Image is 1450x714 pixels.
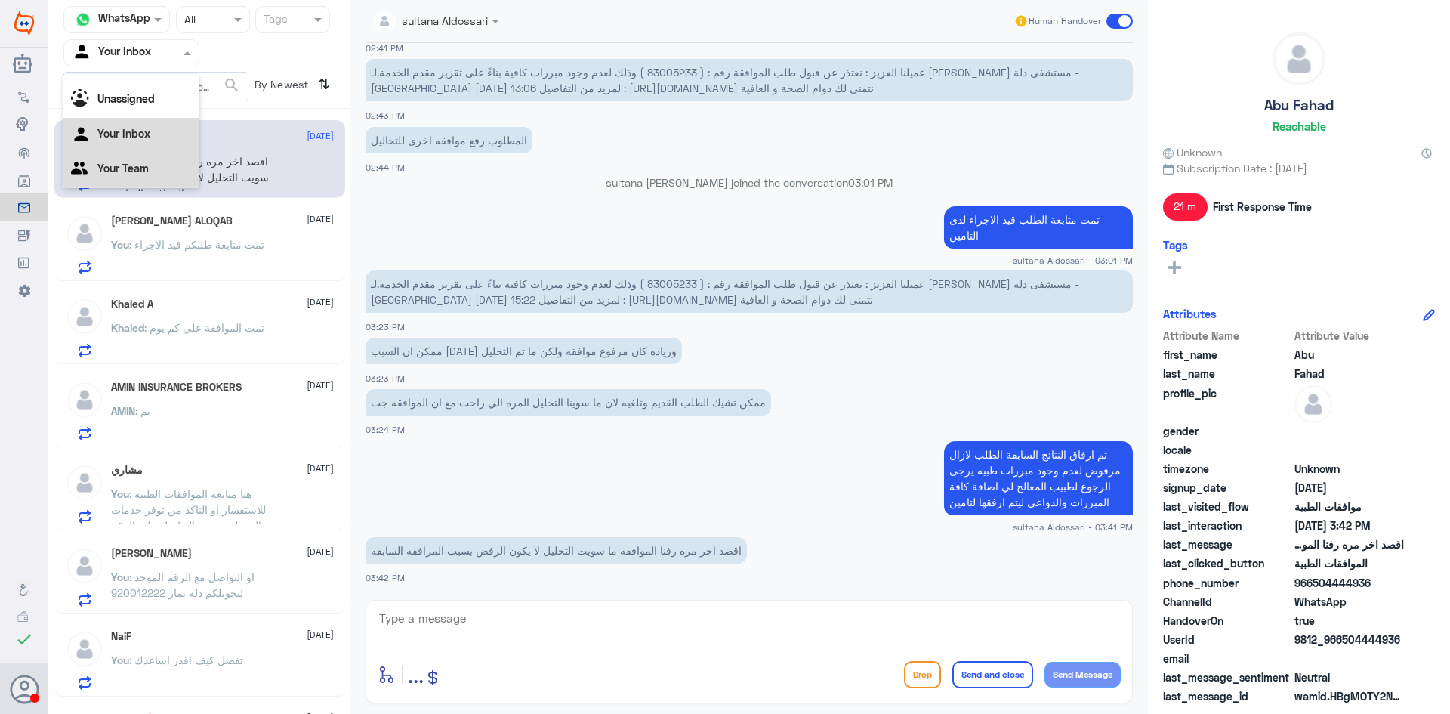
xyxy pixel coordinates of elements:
p: 12/8/2025, 2:44 PM [366,127,532,153]
span: last_name [1163,366,1291,382]
button: Avatar [10,675,39,703]
h6: Attributes [1163,307,1217,320]
span: اقصد اخر مره رفنا الموافقه ما سويت التحليل لا يكون الرفض بسبب المرافقه السابقه [1294,536,1404,552]
img: yourInbox.svg [71,124,94,147]
span: You [111,238,129,251]
span: Abu [1294,347,1404,363]
h5: Abu Fahad [1264,97,1334,114]
span: Fahad [1294,366,1404,382]
span: You [111,654,129,666]
div: Tags [261,11,288,30]
p: 12/8/2025, 2:43 PM [366,59,1133,101]
img: whatsapp.png [72,8,94,31]
button: search [223,73,241,98]
span: موافقات الطبية [1294,499,1404,515]
span: sultana Aldossari - 03:01 PM [1013,254,1133,267]
h6: Tags [1163,238,1188,252]
b: Your Inbox [97,127,150,140]
span: Human Handover [1029,14,1101,28]
span: gender [1163,423,1291,439]
span: true [1294,613,1404,629]
p: 12/8/2025, 3:41 PM [944,441,1133,515]
span: null [1294,442,1404,458]
span: 2025-08-12T11:39:22.612Z [1294,480,1404,496]
span: null [1294,423,1404,439]
span: HandoverOn [1163,613,1291,629]
span: wamid.HBgMOTY2NTA0NDQ0OTM2FQIAEhgUM0E3QzY2QzFDMEZGMjBDOTFFMEMA [1294,688,1404,704]
span: : تمت متابعة طلبكم قيد الاجراء [129,238,264,251]
img: Unassigned.svg [71,89,94,112]
span: last_clicked_button [1163,555,1291,571]
span: 03:24 PM [366,425,405,434]
span: : تمت الموافقة علي كم يوم [144,321,264,334]
span: Attribute Value [1294,328,1404,344]
span: last_message_sentiment [1163,669,1291,685]
span: 966504444936 [1294,575,1404,591]
span: الموافقات الطبية [1294,555,1404,571]
span: Unknown [1163,144,1222,160]
span: 2025-08-12T12:42:53.121Z [1294,518,1404,533]
b: All [71,63,82,76]
input: Search by Name, Local etc… [64,73,248,100]
span: null [1294,651,1404,666]
h5: عبدالعزيز عاكش [111,547,192,560]
img: defaultAdmin.png [66,298,103,335]
img: Widebot Logo [14,11,34,36]
p: 12/8/2025, 3:23 PM [366,270,1133,313]
p: sultana [PERSON_NAME] joined the conversation [366,175,1133,190]
span: 03:01 PM [848,176,893,189]
img: defaultAdmin.png [66,547,103,585]
span: 21 m [1163,193,1208,221]
span: Attribute Name [1163,328,1291,344]
img: defaultAdmin.png [1273,33,1325,85]
span: last_message [1163,536,1291,552]
button: ... [408,657,424,691]
span: [DATE] [307,628,334,641]
img: defaultAdmin.png [66,381,103,419]
img: yourTeam.svg [71,159,94,181]
span: [DATE] [307,545,334,558]
span: 02:43 PM [366,110,405,120]
span: Unknown [1294,461,1404,477]
h5: ABU HAITHAM ALOQAB [111,215,233,227]
span: AMIN [111,404,135,417]
span: : تفضل كيف اقدر اساعدك [129,654,243,666]
img: defaultAdmin.png [66,215,103,252]
span: First Response Time [1213,199,1312,215]
span: UserId [1163,632,1291,648]
i: ⇅ [318,72,330,97]
span: : هنا متابعة الموافقات الطبيه للاستفسار او التاكد من توفر خدمات الصيدليه يرجى التواصل على الرقم 0... [111,487,266,548]
span: [DATE] [307,212,334,226]
span: [DATE] [307,379,334,392]
span: 9812_966504444936 [1294,632,1404,648]
b: Unassigned [97,92,155,105]
span: ChannelId [1163,594,1291,610]
h6: Reachable [1273,119,1326,133]
span: 03:23 PM [366,322,405,332]
p: 12/8/2025, 3:01 PM [944,206,1133,249]
span: phone_number [1163,575,1291,591]
span: You [111,487,129,500]
span: 2 [1294,594,1404,610]
span: 0 [1294,669,1404,685]
span: [DATE] [307,129,334,143]
span: profile_pic [1163,385,1291,420]
span: email [1163,651,1291,666]
span: last_message_id [1163,688,1291,704]
span: timezone [1163,461,1291,477]
span: You [111,570,129,583]
span: last_visited_flow [1163,499,1291,515]
span: last_interaction [1163,518,1291,533]
span: By Newest [248,72,312,102]
span: 03:23 PM [366,373,405,383]
i: check [15,630,33,648]
span: 02:41 PM [366,43,403,53]
b: Your Team [97,162,149,175]
p: 12/8/2025, 3:23 PM [366,338,682,364]
img: yourInbox.svg [72,42,94,64]
button: Drop [904,661,941,688]
button: Send Message [1044,662,1121,688]
h5: NaiF [111,630,131,643]
span: ... [408,660,424,688]
span: : او التواصل مع الرقم الموحد لتحويلكم دله نمار 920012222 [111,570,255,599]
